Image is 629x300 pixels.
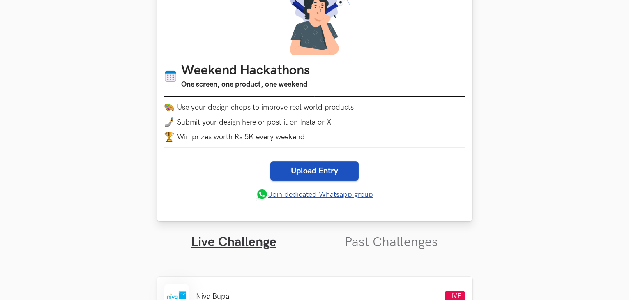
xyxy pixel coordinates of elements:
img: trophy.png [164,132,174,142]
li: Win prizes worth Rs 5K every weekend [164,132,465,142]
h3: One screen, one product, one weekend [182,79,310,90]
img: Calendar icon [164,70,177,83]
ul: Tabs Interface [157,221,472,250]
img: whatsapp.png [256,188,268,201]
img: palette.png [164,102,174,112]
a: Live Challenge [191,234,276,250]
a: Join dedicated Whatsapp group [256,188,373,201]
a: Past Challenges [345,234,438,250]
li: Use your design chops to improve real world products [164,102,465,112]
span: Submit your design here or post it on Insta or X [177,118,332,127]
a: Upload Entry [270,161,359,181]
h1: Weekend Hackathons [182,63,310,79]
img: mobile-in-hand.png [164,117,174,127]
